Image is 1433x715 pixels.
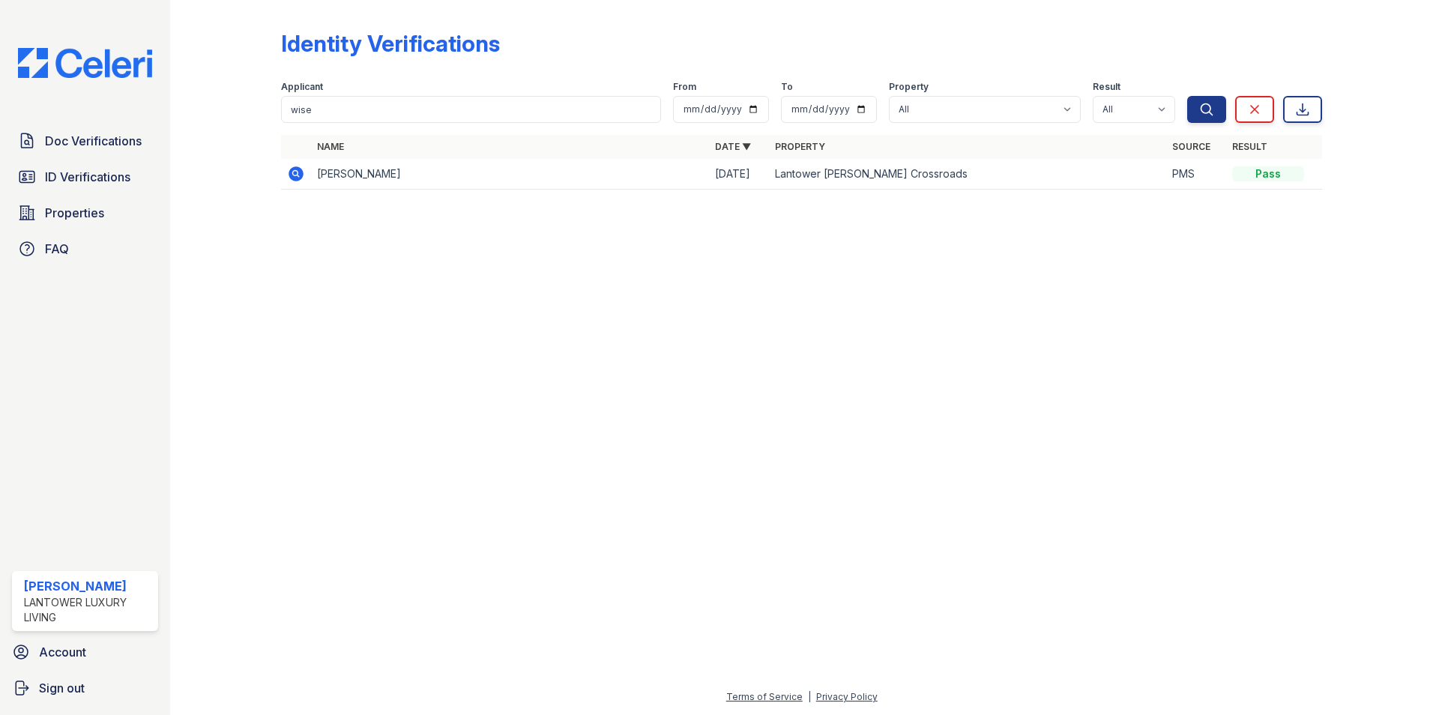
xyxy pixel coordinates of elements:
[1093,81,1120,93] label: Result
[1166,159,1226,190] td: PMS
[39,643,86,661] span: Account
[39,679,85,697] span: Sign out
[6,48,164,78] img: CE_Logo_Blue-a8612792a0a2168367f1c8372b55b34899dd931a85d93a1a3d3e32e68fde9ad4.png
[12,234,158,264] a: FAQ
[889,81,929,93] label: Property
[281,96,661,123] input: Search by name or phone number
[6,637,164,667] a: Account
[45,204,104,222] span: Properties
[775,141,825,152] a: Property
[6,673,164,703] a: Sign out
[281,81,323,93] label: Applicant
[1232,141,1267,152] a: Result
[311,159,709,190] td: [PERSON_NAME]
[808,691,811,702] div: |
[24,595,152,625] div: Lantower Luxury Living
[1232,166,1304,181] div: Pass
[726,691,803,702] a: Terms of Service
[715,141,751,152] a: Date ▼
[1172,141,1210,152] a: Source
[673,81,696,93] label: From
[781,81,793,93] label: To
[45,132,142,150] span: Doc Verifications
[12,198,158,228] a: Properties
[45,168,130,186] span: ID Verifications
[709,159,769,190] td: [DATE]
[45,240,69,258] span: FAQ
[769,159,1167,190] td: Lantower [PERSON_NAME] Crossroads
[12,162,158,192] a: ID Verifications
[281,30,500,57] div: Identity Verifications
[12,126,158,156] a: Doc Verifications
[24,577,152,595] div: [PERSON_NAME]
[317,141,344,152] a: Name
[816,691,878,702] a: Privacy Policy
